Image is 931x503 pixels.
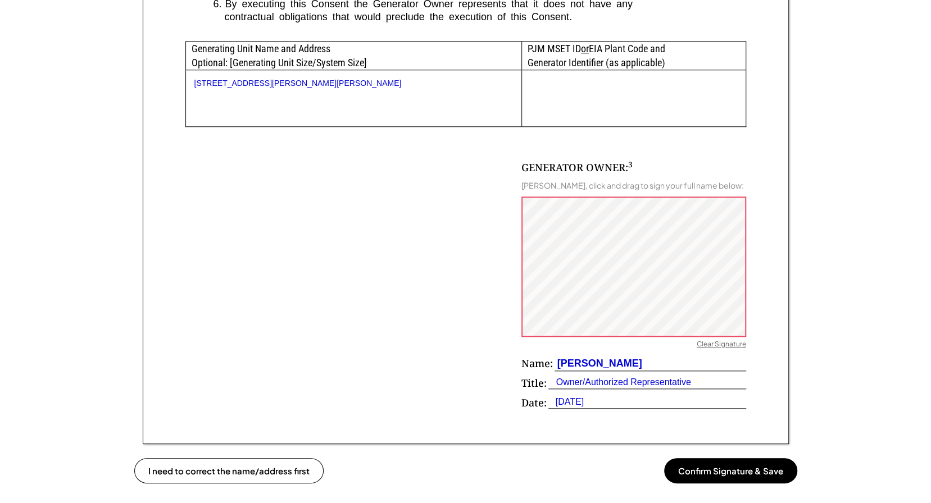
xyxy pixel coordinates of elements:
[134,458,324,483] button: I need to correct the name/address first
[628,159,633,170] sup: 3
[555,356,642,371] div: [PERSON_NAME]
[194,79,514,88] div: [STREET_ADDRESS][PERSON_NAME][PERSON_NAME]
[581,43,589,54] u: or
[186,42,522,70] div: Generating Unit Name and Address Optional: [Generating Unit Size/System Size]
[664,458,797,483] button: Confirm Signature & Save
[522,42,745,70] div: PJM MSET ID EIA Plant Code and Generator Identifier (as applicable)
[548,376,691,388] div: Owner/Authorized Representative
[521,396,547,410] div: Date:
[521,376,547,390] div: Title:
[697,340,746,351] div: Clear Signature
[521,356,553,371] div: Name:
[521,180,744,190] div: [PERSON_NAME], click and drag to sign your full name below:
[548,396,584,408] div: [DATE]
[521,161,633,175] div: GENERATOR OWNER:
[214,11,746,24] div: contractual obligations that would preclude the execution of this Consent.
